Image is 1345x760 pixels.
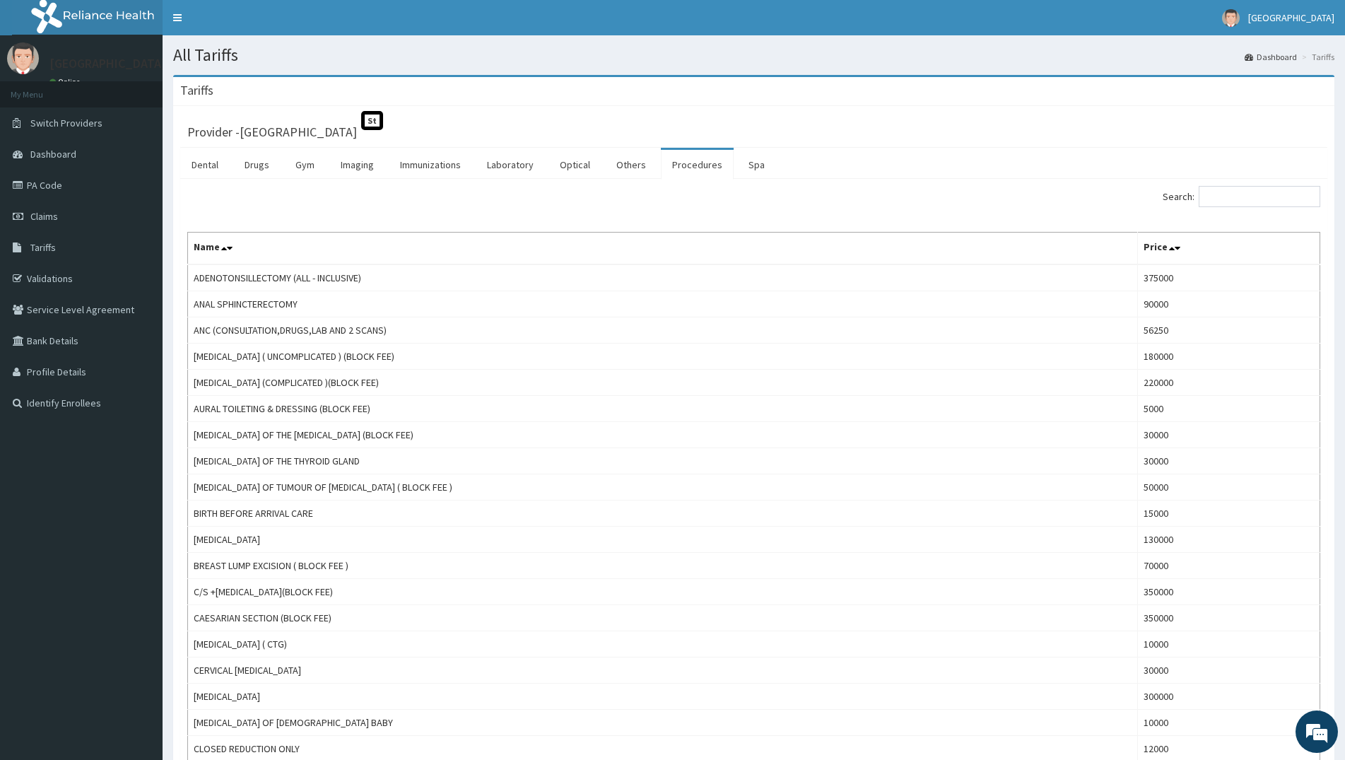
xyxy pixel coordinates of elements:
a: Imaging [329,150,385,180]
img: User Image [7,42,39,74]
img: d_794563401_company_1708531726252_794563401 [26,71,57,106]
td: 300000 [1137,684,1320,710]
a: Dental [180,150,230,180]
a: Optical [548,150,601,180]
td: 350000 [1137,579,1320,605]
span: St [361,111,383,130]
th: Name [188,233,1138,265]
td: 5000 [1137,396,1320,422]
td: [MEDICAL_DATA] OF [DEMOGRAPHIC_DATA] BABY [188,710,1138,736]
td: 375000 [1137,264,1320,291]
a: Online [49,77,83,87]
a: Others [605,150,657,180]
td: CAESARIAN SECTION (BLOCK FEE) [188,605,1138,631]
td: ANAL SPHINCTERECTOMY [188,291,1138,317]
th: Price [1137,233,1320,265]
td: 90000 [1137,291,1320,317]
span: [GEOGRAPHIC_DATA] [1248,11,1334,24]
img: User Image [1222,9,1240,27]
td: AURAL TOILETING & DRESSING (BLOCK FEE) [188,396,1138,422]
td: 30000 [1137,657,1320,684]
span: Tariffs [30,241,56,254]
td: CERVICAL [MEDICAL_DATA] [188,657,1138,684]
td: ADENOTONSILLECTOMY (ALL - INCLUSIVE) [188,264,1138,291]
td: 70000 [1137,553,1320,579]
textarea: Type your message and hit 'Enter' [7,386,269,435]
td: 50000 [1137,474,1320,501]
div: Chat with us now [74,79,237,98]
span: Switch Providers [30,117,102,129]
span: We're online! [82,178,195,321]
a: Immunizations [389,150,472,180]
h3: Provider - [GEOGRAPHIC_DATA] [187,126,357,139]
a: Gym [284,150,326,180]
span: Claims [30,210,58,223]
td: 15000 [1137,501,1320,527]
a: Drugs [233,150,281,180]
td: C/S +[MEDICAL_DATA](BLOCK FEE) [188,579,1138,605]
h1: All Tariffs [173,46,1334,64]
td: 180000 [1137,344,1320,370]
td: [MEDICAL_DATA] OF TUMOUR OF [MEDICAL_DATA] ( BLOCK FEE ) [188,474,1138,501]
div: Minimize live chat window [232,7,266,41]
h3: Tariffs [180,84,213,97]
td: 10000 [1137,710,1320,736]
input: Search: [1199,186,1320,207]
td: [MEDICAL_DATA] [188,527,1138,553]
td: 130000 [1137,527,1320,553]
td: [MEDICAL_DATA] ( CTG) [188,631,1138,657]
td: [MEDICAL_DATA] (COMPLICATED )(BLOCK FEE) [188,370,1138,396]
label: Search: [1163,186,1320,207]
a: Spa [737,150,776,180]
td: ANC (CONSULTATION,DRUGS,LAB AND 2 SCANS) [188,317,1138,344]
td: 350000 [1137,605,1320,631]
td: [MEDICAL_DATA] ( UNCOMPLICATED ) (BLOCK FEE) [188,344,1138,370]
td: 30000 [1137,422,1320,448]
p: [GEOGRAPHIC_DATA] [49,57,166,70]
a: Procedures [661,150,734,180]
span: Dashboard [30,148,76,160]
a: Dashboard [1245,51,1297,63]
td: BREAST LUMP EXCISION ( BLOCK FEE ) [188,553,1138,579]
td: [MEDICAL_DATA] OF THE [MEDICAL_DATA] (BLOCK FEE) [188,422,1138,448]
td: 10000 [1137,631,1320,657]
td: BIRTH BEFORE ARRIVAL CARE [188,501,1138,527]
td: [MEDICAL_DATA] OF THE THYROID GLAND [188,448,1138,474]
td: [MEDICAL_DATA] [188,684,1138,710]
td: 30000 [1137,448,1320,474]
td: 56250 [1137,317,1320,344]
td: 220000 [1137,370,1320,396]
li: Tariffs [1298,51,1334,63]
a: Laboratory [476,150,545,180]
